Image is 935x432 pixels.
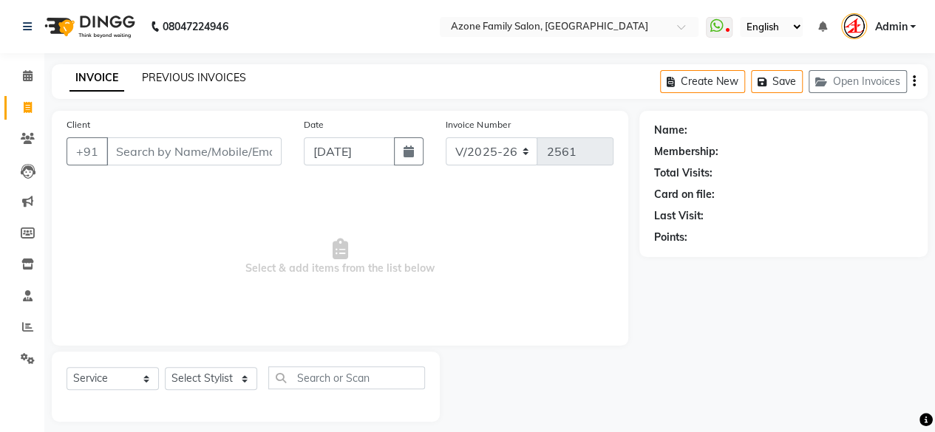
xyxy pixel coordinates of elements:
div: Total Visits: [654,165,713,181]
label: Date [304,118,324,131]
div: Card on file: [654,187,715,202]
span: Admin [874,19,907,35]
b: 08047224946 [163,6,228,47]
img: logo [38,6,139,47]
input: Search by Name/Mobile/Email/Code [106,137,282,165]
button: Save [751,70,803,93]
label: Client [67,118,90,131]
input: Search or Scan [268,366,425,389]
button: +91 [67,137,108,165]
img: Admin [841,13,867,39]
div: Points: [654,230,687,245]
a: PREVIOUS INVOICES [142,71,246,84]
button: Create New [660,70,745,93]
div: Membership: [654,144,718,160]
span: Select & add items from the list below [67,183,613,331]
a: INVOICE [69,65,124,92]
div: Name: [654,123,687,138]
div: Last Visit: [654,208,704,224]
label: Invoice Number [446,118,510,131]
button: Open Invoices [809,70,907,93]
